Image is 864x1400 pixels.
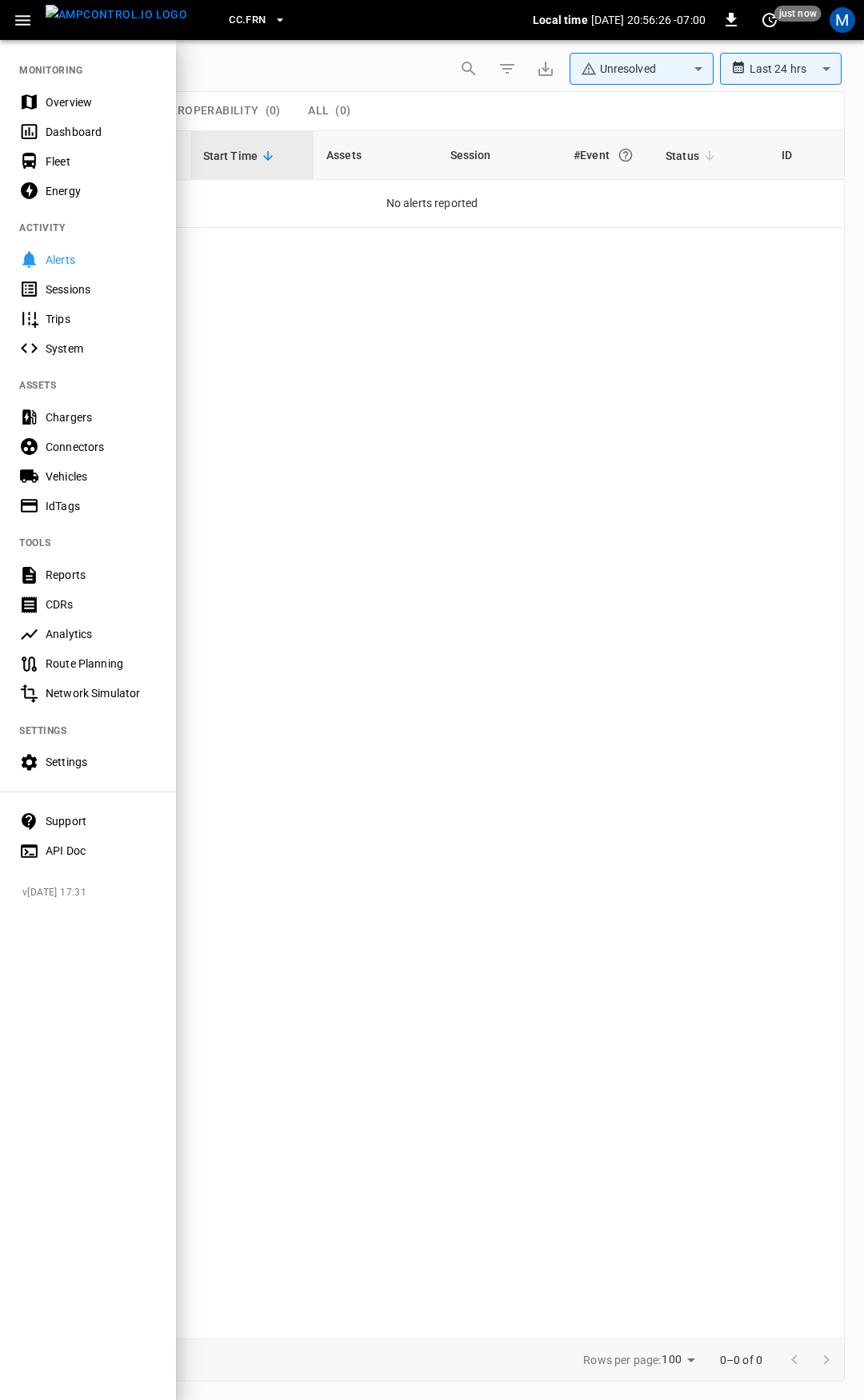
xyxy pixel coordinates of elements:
[46,813,157,829] div: Support
[46,439,157,455] div: Connectors
[774,6,822,22] span: just now
[46,5,187,25] img: ampcontrol.io logo
[46,567,157,583] div: Reports
[830,7,855,33] div: profile-icon
[46,183,157,199] div: Energy
[229,11,266,30] span: CC.FRN
[46,754,157,770] div: Settings
[591,12,706,28] p: [DATE] 20:56:26 -07:00
[46,843,157,859] div: API Doc
[22,885,163,901] span: v [DATE] 17:31
[46,656,157,672] div: Route Planning
[46,409,157,425] div: Chargers
[46,469,157,485] div: Vehicles
[46,498,157,514] div: IdTags
[46,626,157,642] div: Analytics
[46,154,157,170] div: Fleet
[46,94,157,110] div: Overview
[46,124,157,140] div: Dashboard
[46,341,157,357] div: System
[46,311,157,327] div: Trips
[46,252,157,268] div: Alerts
[46,685,157,701] div: Network Simulator
[46,596,157,612] div: CDRs
[533,12,588,28] p: Local time
[757,7,782,33] button: set refresh interval
[46,281,157,297] div: Sessions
